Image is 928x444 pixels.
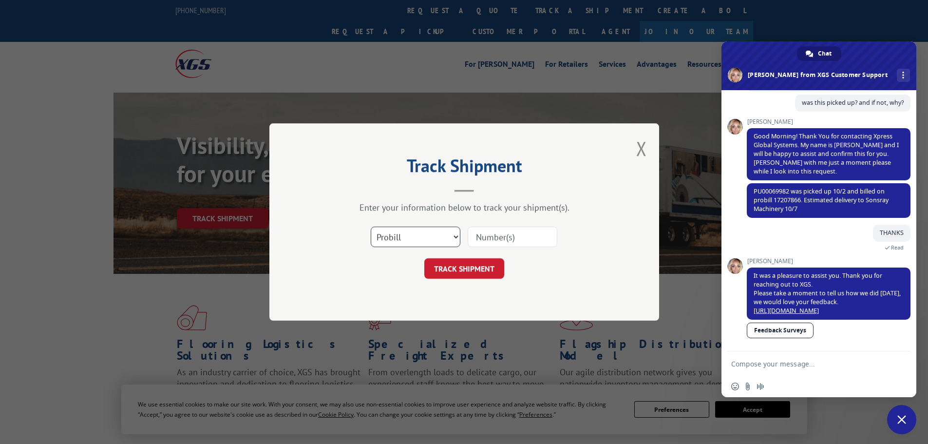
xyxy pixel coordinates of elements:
button: TRACK SHIPMENT [424,258,504,279]
span: PU00069982 was picked up 10/2 and billed on probill 17207866. Estimated delivery to Sonsray Machi... [754,187,889,213]
span: was this picked up? and if not, why? [802,98,904,107]
span: THANKS [880,229,904,237]
input: Number(s) [468,227,557,247]
div: Close chat [887,405,916,434]
span: Read [891,244,904,251]
span: Send a file [744,383,752,390]
button: Close modal [636,135,647,161]
span: Insert an emoji [731,383,739,390]
div: Enter your information below to track your shipment(s). [318,202,610,213]
div: Chat [797,46,841,61]
a: Feedback Surveys [747,323,814,338]
span: [PERSON_NAME] [747,258,910,265]
span: Good Morning! Thank You for contacting Xpress Global Systems. My name is [PERSON_NAME] and I will... [754,132,899,175]
textarea: Compose your message... [731,360,885,368]
span: Audio message [757,383,764,390]
div: More channels [897,69,910,82]
span: It was a pleasure to assist you. Thank you for reaching out to XGS. Please take a moment to tell ... [754,271,901,315]
h2: Track Shipment [318,159,610,177]
a: [URL][DOMAIN_NAME] [754,307,819,315]
span: Chat [818,46,832,61]
span: [PERSON_NAME] [747,118,910,125]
